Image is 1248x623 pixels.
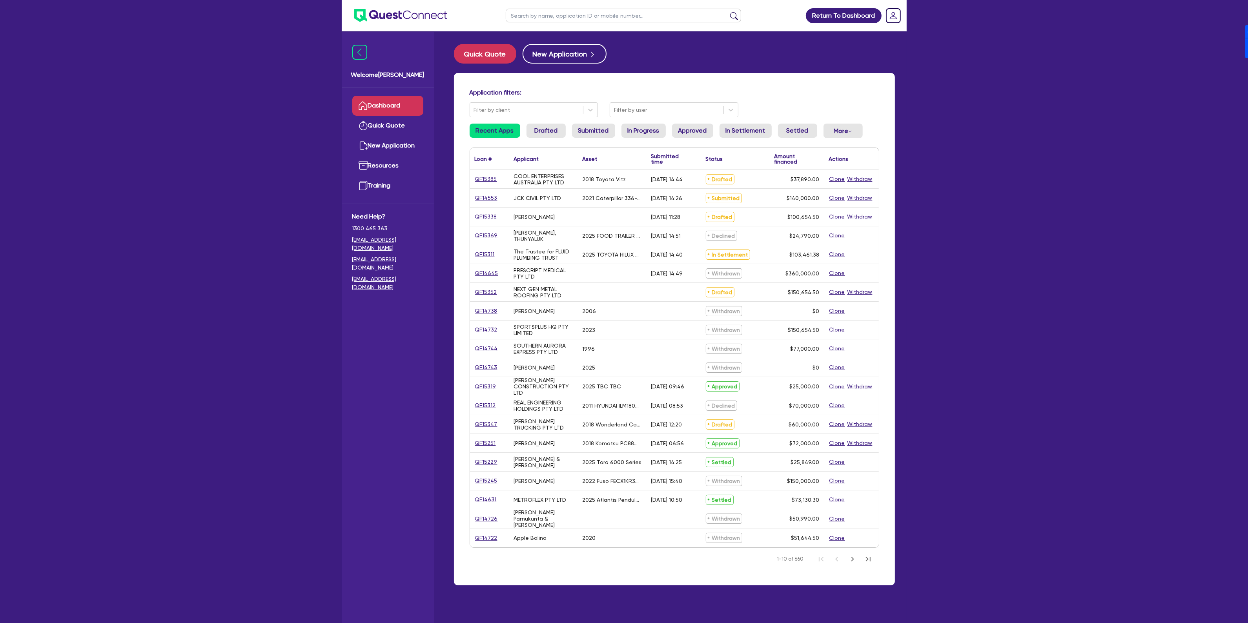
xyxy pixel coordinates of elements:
[651,251,683,258] div: [DATE] 14:40
[572,124,615,138] a: Submitted
[706,476,742,486] span: Withdrawn
[359,161,368,170] img: resources
[475,495,497,504] a: QF14631
[514,248,573,261] div: The Trustee for FLUID PLUMBING TRUST
[706,381,740,392] span: Approved
[651,478,683,484] div: [DATE] 15:40
[706,363,742,373] span: Withdrawn
[475,534,498,543] a: QF14722
[788,289,820,295] span: $150,654.50
[514,230,573,242] div: [PERSON_NAME], THUNYALUK
[470,89,879,96] h4: Application filters:
[706,325,742,335] span: Withdrawn
[829,420,845,429] button: Clone
[791,346,820,352] span: $77,000.00
[583,478,642,484] div: 2022 Fuso FECX1KR3SFBD
[829,288,845,297] button: Clone
[514,377,573,396] div: [PERSON_NAME] CONSTRUCTION PTY LTD
[777,555,804,563] span: 1-10 of 660
[829,514,845,523] button: Clone
[706,533,742,543] span: Withdrawn
[583,459,642,465] div: 2025 Toro 6000 Series
[706,231,737,241] span: Declined
[354,9,447,22] img: quest-connect-logo-blue
[514,214,555,220] div: [PERSON_NAME]
[514,399,573,412] div: REAL ENGINEERING HOLDINGS PTY LTD
[829,534,845,543] button: Clone
[706,438,740,448] span: Approved
[514,267,573,280] div: PRESCRIPT MEDICAL PTY LTD
[788,327,820,333] span: $150,654.50
[470,124,520,138] a: Recent Apps
[720,124,772,138] a: In Settlement
[790,251,820,258] span: $103,461.38
[651,195,683,201] div: [DATE] 14:26
[475,457,498,466] a: QF15229
[583,251,642,258] div: 2025 TOYOTA HILUX SR5 DOUBLE CAB UTILITY
[475,325,498,334] a: QF14732
[813,308,820,314] span: $0
[788,214,820,220] span: $100,654.50
[352,156,423,176] a: Resources
[359,121,368,130] img: quick-quote
[475,193,498,202] a: QF14553
[847,439,873,448] button: Withdraw
[847,212,873,221] button: Withdraw
[672,124,713,138] a: Approved
[475,344,498,353] a: QF14744
[651,383,685,390] div: [DATE] 09:46
[651,153,689,164] div: Submitted time
[475,212,497,221] a: QF15338
[860,551,876,567] button: Last Page
[583,421,642,428] div: 2018 Wonderland Caravan
[527,124,566,138] a: Drafted
[706,174,734,184] span: Drafted
[706,457,734,467] span: Settled
[475,514,498,523] a: QF14726
[651,440,684,446] div: [DATE] 06:56
[829,306,845,315] button: Clone
[514,440,555,446] div: [PERSON_NAME]
[829,231,845,240] button: Clone
[506,9,741,22] input: Search by name, application ID or mobile number...
[583,440,642,446] div: 2018 Komatsu PC88MR
[514,342,573,355] div: SOUTHERN AURORA EXPRESS PTY LTD
[786,270,820,277] span: $360,000.00
[583,403,642,409] div: 2011 HYUNDAI ILM1800TT SYCNC LATHE
[792,497,820,503] span: $73,130.30
[829,156,849,162] div: Actions
[706,287,734,297] span: Drafted
[475,175,497,184] a: QF15385
[475,288,497,297] a: QF15352
[789,421,820,428] span: $60,000.00
[351,70,425,80] span: Welcome [PERSON_NAME]
[651,497,683,503] div: [DATE] 10:50
[706,514,742,524] span: Withdrawn
[651,421,682,428] div: [DATE] 12:20
[706,495,734,505] span: Settled
[514,173,573,186] div: COOL ENTERPRISES AUSTRALIA PTY LTD
[829,476,845,485] button: Clone
[514,324,573,336] div: SPORTSPLUS HQ PTY LIMITED
[514,156,539,162] div: Applicant
[706,306,742,316] span: Withdrawn
[829,363,845,372] button: Clone
[523,44,607,64] button: New Application
[352,275,423,291] a: [EMAIL_ADDRESS][DOMAIN_NAME]
[829,495,845,504] button: Clone
[352,136,423,156] a: New Application
[514,364,555,371] div: [PERSON_NAME]
[583,327,596,333] div: 2023
[621,124,666,138] a: In Progress
[813,364,820,371] span: $0
[774,153,820,164] div: Amount financed
[829,250,845,259] button: Clone
[790,383,820,390] span: $25,000.00
[883,5,904,26] a: Dropdown toggle
[829,193,845,202] button: Clone
[651,459,682,465] div: [DATE] 14:25
[583,535,596,541] div: 2020
[514,478,555,484] div: [PERSON_NAME]
[583,346,595,352] div: 1996
[706,156,723,162] div: Status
